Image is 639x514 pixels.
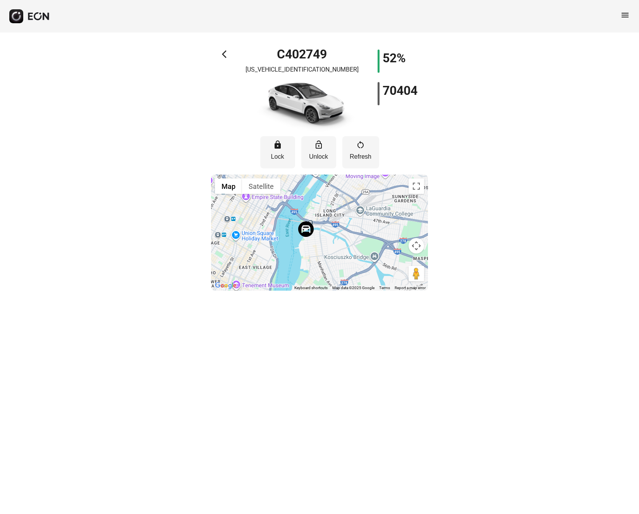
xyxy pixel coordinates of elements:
span: menu [620,10,630,20]
button: Map camera controls [409,238,424,254]
button: Keyboard shortcuts [294,285,328,291]
button: Lock [260,136,295,168]
img: car [248,77,356,132]
p: Lock [264,152,291,161]
button: Unlock [301,136,336,168]
button: Refresh [342,136,379,168]
button: Show satellite imagery [242,178,280,194]
a: Open this area in Google Maps (opens a new window) [213,281,239,291]
button: Show street map [215,178,242,194]
h1: 70404 [383,86,417,95]
p: Refresh [346,152,375,161]
img: Google [213,281,239,291]
p: Unlock [305,152,332,161]
span: lock_open [314,140,323,149]
button: Drag Pegman onto the map to open Street View [409,266,424,281]
span: Map data ©2025 Google [332,286,374,290]
h1: C402749 [277,50,327,59]
button: Toggle fullscreen view [409,178,424,194]
h1: 52% [383,53,406,63]
a: Report a map error [395,286,426,290]
a: Terms (opens in new tab) [379,286,390,290]
span: restart_alt [356,140,365,149]
p: [US_VEHICLE_IDENTIFICATION_NUMBER] [246,65,359,74]
span: arrow_back_ios [222,50,231,59]
span: lock [273,140,282,149]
